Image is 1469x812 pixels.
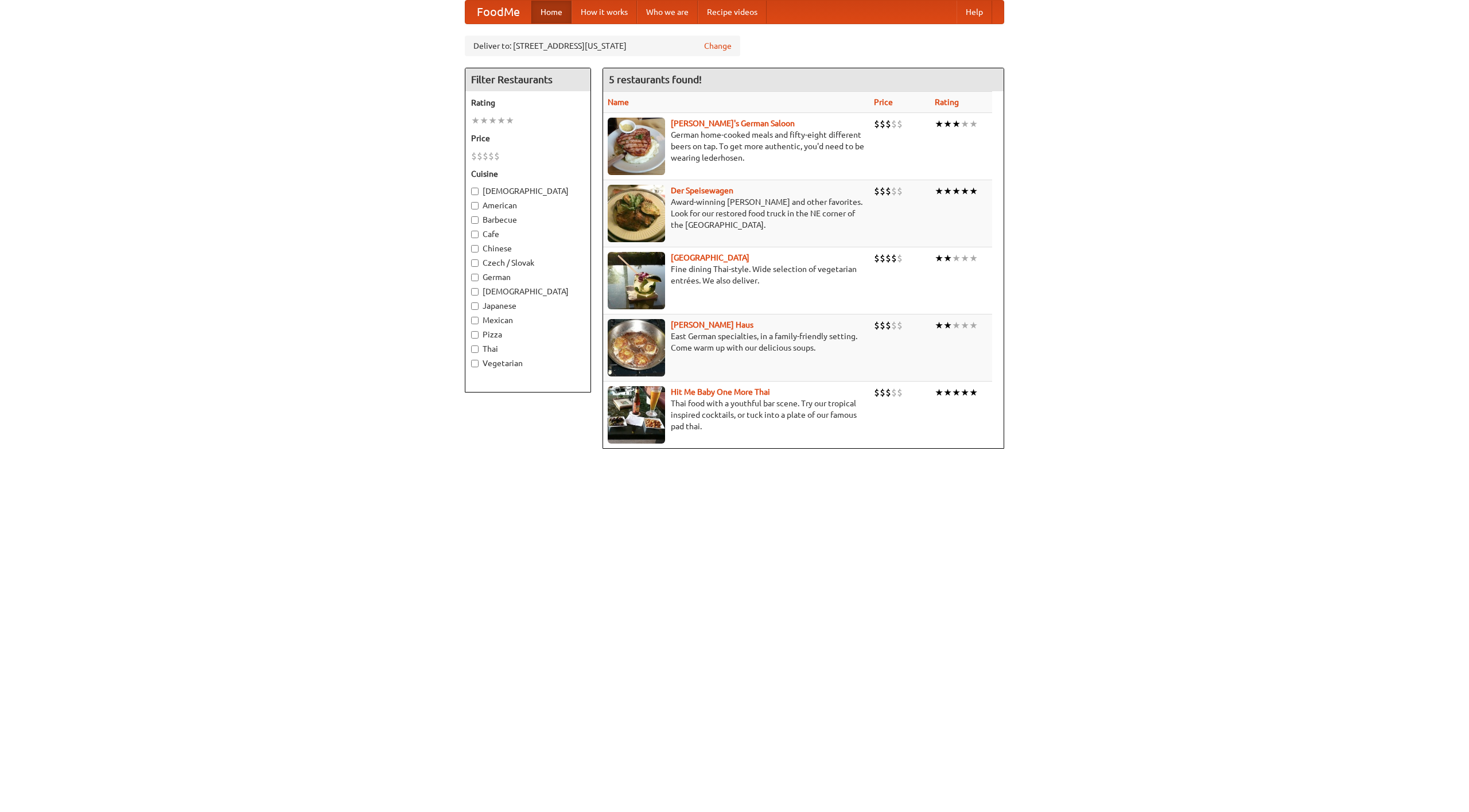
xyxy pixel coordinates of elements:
div: Deliver to: [STREET_ADDRESS][US_STATE] [465,36,740,56]
h5: Price [471,133,585,144]
li: ★ [952,319,961,332]
li: $ [874,118,880,130]
li: $ [874,386,880,399]
li: $ [874,252,880,265]
input: Chinese [471,245,479,252]
li: ★ [943,386,952,399]
li: $ [891,386,897,399]
li: $ [880,252,885,265]
li: $ [880,386,885,399]
li: $ [885,118,891,130]
p: Award-winning [PERSON_NAME] and other favorites. Look for our restored food truck in the NE corne... [608,196,865,231]
li: $ [494,150,500,162]
a: How it works [572,1,637,24]
li: ★ [952,118,961,130]
li: ★ [943,118,952,130]
li: $ [880,185,885,197]
label: [DEMOGRAPHIC_DATA] [471,185,585,197]
input: [DEMOGRAPHIC_DATA] [471,188,479,195]
li: $ [471,150,477,162]
li: ★ [506,114,514,127]
p: East German specialties, in a family-friendly setting. Come warm up with our delicious soups. [608,331,865,353]
p: Thai food with a youthful bar scene. Try our tropical inspired cocktails, or tuck into a plate of... [608,398,865,432]
li: $ [874,319,880,332]
li: ★ [943,185,952,197]
li: $ [880,319,885,332]
label: [DEMOGRAPHIC_DATA] [471,286,585,297]
a: Home [531,1,572,24]
li: $ [897,118,903,130]
input: Mexican [471,317,479,324]
li: $ [891,185,897,197]
li: ★ [961,252,969,265]
li: $ [483,150,488,162]
img: babythai.jpg [608,386,665,444]
li: $ [885,319,891,332]
li: ★ [497,114,506,127]
li: $ [874,185,880,197]
a: Der Speisewagen [671,186,733,195]
li: $ [477,150,483,162]
input: Vegetarian [471,360,479,367]
a: Rating [935,98,959,107]
label: Cafe [471,228,585,240]
a: [PERSON_NAME] Haus [671,320,753,329]
li: $ [897,252,903,265]
a: [GEOGRAPHIC_DATA] [671,253,749,262]
a: Who we are [637,1,698,24]
li: $ [891,118,897,130]
li: $ [897,386,903,399]
a: [PERSON_NAME]'s German Saloon [671,119,795,128]
a: Change [704,40,732,52]
li: $ [885,185,891,197]
li: ★ [480,114,488,127]
li: ★ [961,185,969,197]
img: speisewagen.jpg [608,185,665,242]
li: ★ [952,386,961,399]
img: esthers.jpg [608,118,665,175]
label: Japanese [471,300,585,312]
h5: Cuisine [471,168,585,180]
li: $ [897,319,903,332]
input: [DEMOGRAPHIC_DATA] [471,288,479,296]
label: Thai [471,343,585,355]
label: Chinese [471,243,585,254]
b: Hit Me Baby One More Thai [671,387,770,397]
li: ★ [943,319,952,332]
a: Help [957,1,992,24]
a: FoodMe [465,1,531,24]
input: Barbecue [471,216,479,224]
input: Japanese [471,302,479,310]
ng-pluralize: 5 restaurants found! [609,74,702,85]
li: ★ [952,185,961,197]
li: ★ [961,386,969,399]
li: ★ [943,252,952,265]
li: ★ [935,118,943,130]
li: $ [885,386,891,399]
input: Thai [471,345,479,353]
input: Cafe [471,231,479,238]
li: $ [885,252,891,265]
li: $ [488,150,494,162]
li: ★ [969,118,978,130]
label: American [471,200,585,211]
img: kohlhaus.jpg [608,319,665,376]
li: $ [891,319,897,332]
li: ★ [969,386,978,399]
input: German [471,274,479,281]
p: Fine dining Thai-style. Wide selection of vegetarian entrées. We also deliver. [608,263,865,286]
a: Name [608,98,629,107]
li: ★ [969,185,978,197]
li: $ [880,118,885,130]
img: satay.jpg [608,252,665,309]
label: German [471,271,585,283]
li: ★ [961,319,969,332]
li: ★ [935,252,943,265]
input: American [471,202,479,209]
label: Pizza [471,329,585,340]
li: $ [891,252,897,265]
